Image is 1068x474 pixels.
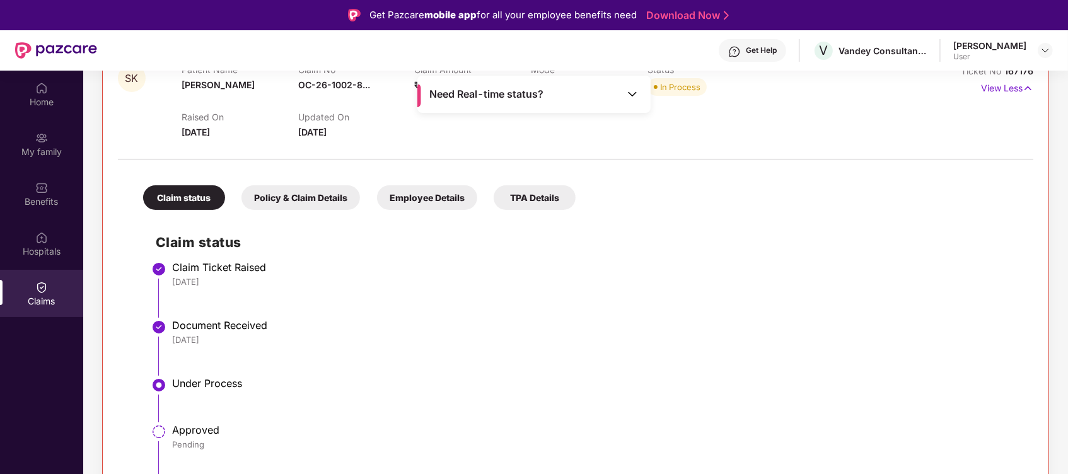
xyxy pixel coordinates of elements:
[35,182,48,194] img: svg+xml;base64,PHN2ZyBpZD0iQmVuZWZpdHMiIHhtbG5zPSJodHRwOi8vd3d3LnczLm9yZy8yMDAwL3N2ZyIgd2lkdGg9Ij...
[494,185,576,210] div: TPA Details
[429,88,543,101] span: Need Real-time status?
[953,40,1026,52] div: [PERSON_NAME]
[298,112,415,122] p: Updated On
[415,79,449,90] span: ₹47,000
[35,231,48,244] img: svg+xml;base64,PHN2ZyBpZD0iSG9zcGl0YWxzIiB4bWxucz0iaHR0cDovL3d3dy53My5vcmcvMjAwMC9zdmciIHdpZHRoPS...
[172,319,1021,332] div: Document Received
[626,88,639,100] img: Toggle Icon
[172,276,1021,287] div: [DATE]
[1004,66,1033,76] span: 167176
[182,79,255,90] span: [PERSON_NAME]
[156,232,1021,253] h2: Claim status
[953,52,1026,62] div: User
[172,424,1021,436] div: Approved
[424,9,477,21] strong: mobile app
[151,320,166,335] img: svg+xml;base64,PHN2ZyBpZD0iU3RlcC1Eb25lLTMyeDMyIiB4bWxucz0iaHR0cDovL3d3dy53My5vcmcvMjAwMC9zdmciIH...
[981,78,1033,95] p: View Less
[646,9,725,22] a: Download Now
[728,45,741,58] img: svg+xml;base64,PHN2ZyBpZD0iSGVscC0zMngzMiIgeG1sbnM9Imh0dHA6Ly93d3cudzMub3JnLzIwMDAvc3ZnIiB3aWR0aD...
[298,79,370,90] span: OC-26-1002-8...
[348,9,361,21] img: Logo
[35,132,48,144] img: svg+xml;base64,PHN2ZyB3aWR0aD0iMjAiIGhlaWdodD0iMjAiIHZpZXdCb3g9IjAgMCAyMCAyMCIgZmlsbD0ibm9uZSIgeG...
[182,112,298,122] p: Raised On
[125,73,139,84] span: SK
[35,281,48,294] img: svg+xml;base64,PHN2ZyBpZD0iQ2xhaW0iIHhtbG5zPSJodHRwOi8vd3d3LnczLm9yZy8yMDAwL3N2ZyIgd2lkdGg9IjIwIi...
[172,377,1021,390] div: Under Process
[1040,45,1050,55] img: svg+xml;base64,PHN2ZyBpZD0iRHJvcGRvd24tMzJ4MzIiIHhtbG5zPSJodHRwOi8vd3d3LnczLm9yZy8yMDAwL3N2ZyIgd2...
[660,81,700,93] div: In Process
[298,127,327,137] span: [DATE]
[724,9,729,22] img: Stroke
[839,45,927,57] div: Vandey Consultancy Services Private limited
[961,66,1004,76] span: Ticket No
[15,42,97,59] img: New Pazcare Logo
[1023,81,1033,95] img: svg+xml;base64,PHN2ZyB4bWxucz0iaHR0cDovL3d3dy53My5vcmcvMjAwMC9zdmciIHdpZHRoPSIxNyIgaGVpZ2h0PSIxNy...
[820,43,828,58] span: V
[241,185,360,210] div: Policy & Claim Details
[172,334,1021,345] div: [DATE]
[151,424,166,439] img: svg+xml;base64,PHN2ZyBpZD0iU3RlcC1QZW5kaW5nLTMyeDMyIiB4bWxucz0iaHR0cDovL3d3dy53My5vcmcvMjAwMC9zdm...
[377,185,477,210] div: Employee Details
[151,378,166,393] img: svg+xml;base64,PHN2ZyBpZD0iU3RlcC1BY3RpdmUtMzJ4MzIiIHhtbG5zPSJodHRwOi8vd3d3LnczLm9yZy8yMDAwL3N2Zy...
[151,262,166,277] img: svg+xml;base64,PHN2ZyBpZD0iU3RlcC1Eb25lLTMyeDMyIiB4bWxucz0iaHR0cDovL3d3dy53My5vcmcvMjAwMC9zdmciIH...
[172,439,1021,450] div: Pending
[143,185,225,210] div: Claim status
[35,82,48,95] img: svg+xml;base64,PHN2ZyBpZD0iSG9tZSIgeG1sbnM9Imh0dHA6Ly93d3cudzMub3JnLzIwMDAvc3ZnIiB3aWR0aD0iMjAiIG...
[182,127,210,137] span: [DATE]
[172,261,1021,274] div: Claim Ticket Raised
[369,8,637,23] div: Get Pazcare for all your employee benefits need
[746,45,777,55] div: Get Help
